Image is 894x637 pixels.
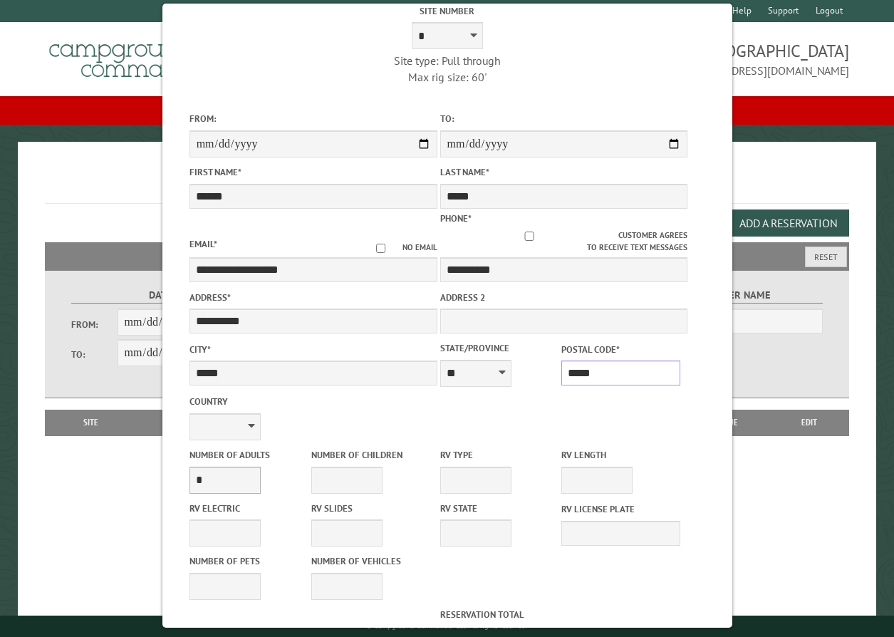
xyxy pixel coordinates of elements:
[323,4,571,18] label: Site Number
[561,343,680,356] label: Postal Code
[727,209,849,237] button: Add a Reservation
[130,410,232,435] th: Dates
[561,502,680,516] label: RV License Plate
[311,448,430,462] label: Number of Children
[440,341,558,355] label: State/Province
[189,395,437,408] label: Country
[440,291,687,304] label: Address 2
[358,244,402,253] input: No email
[323,69,571,85] div: Max rig size: 60'
[189,165,437,179] label: First Name
[311,502,430,515] label: RV Slides
[805,247,847,267] button: Reset
[440,229,687,254] label: Customer agrees to receive text messages
[561,448,680,462] label: RV Length
[189,112,437,125] label: From:
[440,232,618,241] input: Customer agrees to receive text messages
[769,410,849,435] th: Edit
[358,242,437,254] label: No email
[71,287,256,304] label: Dates
[311,554,430,568] label: Number of Vehicles
[440,212,471,224] label: Phone
[440,608,687,621] label: Reservation Total
[45,28,223,83] img: Campground Commander
[366,621,527,631] small: © Campground Commander LLC. All rights reserved.
[323,53,571,68] div: Site type: Pull through
[440,502,558,515] label: RV State
[45,165,850,204] h1: Reservations
[440,165,687,179] label: Last Name
[189,448,308,462] label: Number of Adults
[440,112,687,125] label: To:
[440,448,558,462] label: RV Type
[189,291,437,304] label: Address
[189,502,308,515] label: RV Electric
[189,554,308,568] label: Number of Pets
[189,238,217,250] label: Email
[71,348,118,361] label: To:
[71,318,118,331] label: From:
[45,242,850,269] h2: Filters
[189,343,437,356] label: City
[52,410,130,435] th: Site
